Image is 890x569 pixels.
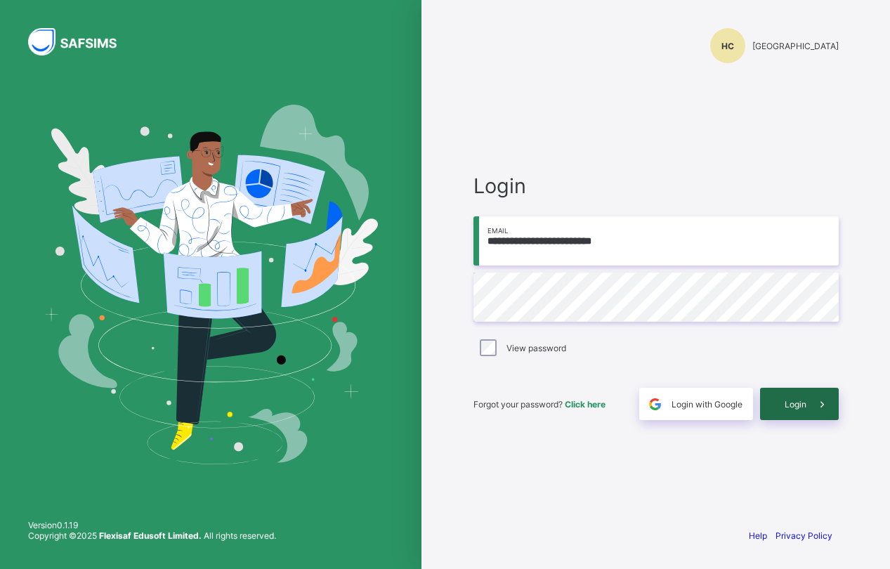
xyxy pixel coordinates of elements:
span: Login [473,174,839,198]
strong: Flexisaf Edusoft Limited. [99,530,202,541]
img: SAFSIMS Logo [28,28,133,55]
span: Login [785,399,806,410]
a: Privacy Policy [776,530,832,541]
a: Help [749,530,767,541]
span: HC [721,41,734,51]
span: Version 0.1.19 [28,520,276,530]
a: Click here [565,399,606,410]
label: View password [506,343,566,353]
span: [GEOGRAPHIC_DATA] [752,41,839,51]
span: Copyright © 2025 All rights reserved. [28,530,276,541]
img: Hero Image [44,105,378,464]
span: Login with Google [672,399,742,410]
span: Forgot your password? [473,399,606,410]
img: google.396cfc9801f0270233282035f929180a.svg [647,396,663,412]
